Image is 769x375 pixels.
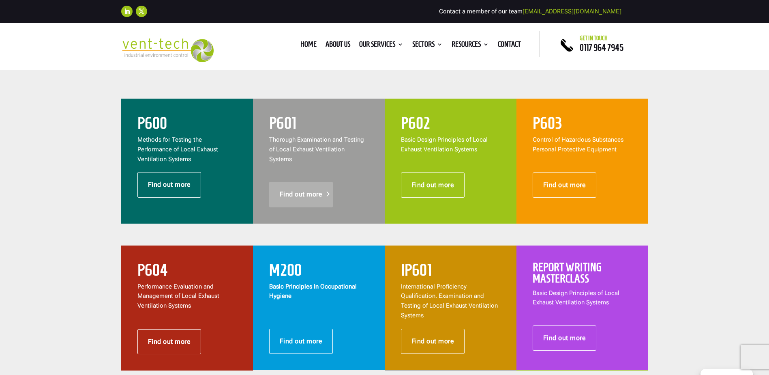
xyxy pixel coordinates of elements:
[533,289,619,306] span: Basic Design Principles of Local Exhaust Ventilation Systems
[269,115,368,135] h2: P601
[136,6,147,17] a: Follow on X
[533,136,623,153] span: Control of Hazardous Substances Personal Protective Equipment
[121,6,133,17] a: Follow on LinkedIn
[401,283,498,319] span: International Proficiency Qualification. Examination and Testing of Local Exhaust Ventilation Sys...
[533,115,632,135] h2: P603
[326,41,350,50] a: About us
[269,136,364,163] span: Thorough Examination and Testing of Local Exhaust Ventilation Systems
[137,115,237,135] h2: P600
[401,115,500,135] h2: P602
[401,172,465,198] a: Find out more
[137,172,201,197] a: Find out more
[580,43,623,52] a: 0117 964 7945
[137,262,237,282] h2: P604
[439,8,621,15] span: Contact a member of our team
[412,41,443,50] a: Sectors
[121,38,214,62] img: 2023-09-27T08_35_16.549ZVENT-TECH---Clear-background
[269,283,357,300] strong: Basic Principles in Occupational Hygiene
[401,136,488,153] span: Basic Design Principles of Local Exhaust Ventilation Systems
[137,329,201,354] a: Find out more
[523,8,621,15] a: [EMAIL_ADDRESS][DOMAIN_NAME]
[269,262,368,282] h2: M200
[452,41,489,50] a: Resources
[137,283,219,310] span: Performance Evaluation and Management of Local Exhaust Ventilation Systems
[533,172,597,198] a: Find out more
[269,182,333,207] a: Find out more
[300,41,317,50] a: Home
[401,329,465,354] a: Find out more
[498,41,521,50] a: Contact
[401,262,500,282] h2: IP601
[533,325,597,351] a: Find out more
[269,329,333,354] a: Find out more
[533,262,632,289] h2: Report Writing Masterclass
[137,136,218,163] span: Methods for Testing the Performance of Local Exhaust Ventilation Systems
[359,41,403,50] a: Our Services
[580,35,608,41] span: Get in touch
